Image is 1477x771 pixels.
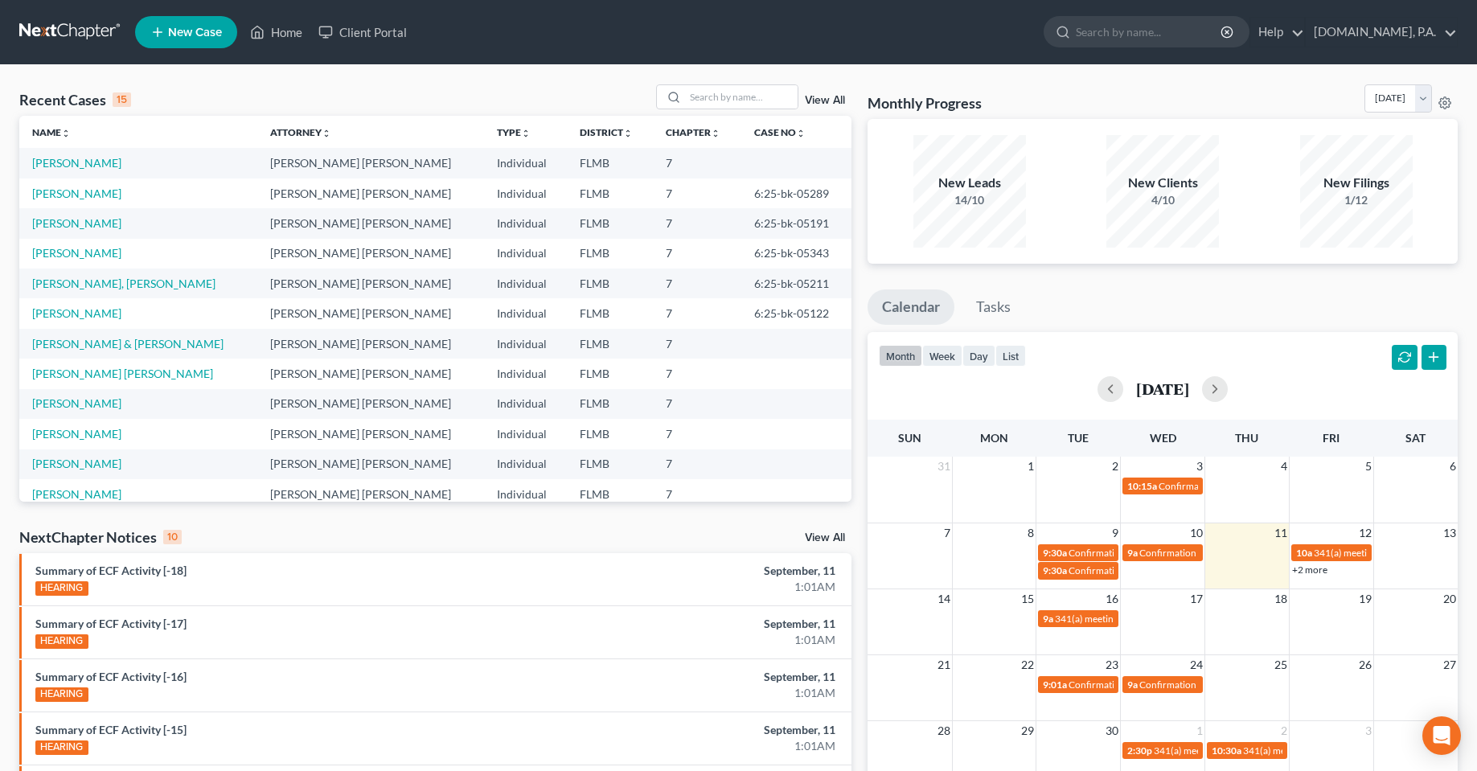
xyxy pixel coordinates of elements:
div: 4/10 [1106,192,1219,208]
td: 7 [653,449,741,479]
td: 6:25-bk-05289 [741,178,851,208]
span: 21 [936,655,952,675]
div: New Filings [1300,174,1413,192]
a: [PERSON_NAME], [PERSON_NAME] [32,277,215,290]
span: 9a [1043,613,1053,625]
td: [PERSON_NAME] [PERSON_NAME] [257,419,484,449]
span: 2 [1279,721,1289,740]
a: Client Portal [310,18,415,47]
a: +2 more [1292,564,1327,576]
a: Typeunfold_more [497,126,531,138]
td: FLMB [567,269,653,298]
td: Individual [484,208,567,238]
span: 9a [1127,679,1138,691]
div: September, 11 [580,616,835,632]
span: 23 [1104,655,1120,675]
span: 2 [1110,457,1120,476]
span: 5 [1364,457,1373,476]
span: 4 [1279,457,1289,476]
td: Individual [484,419,567,449]
div: New Leads [913,174,1026,192]
span: 9a [1127,547,1138,559]
a: [PERSON_NAME] & [PERSON_NAME] [32,337,224,351]
button: week [922,345,962,367]
td: Individual [484,269,567,298]
span: Confirmation hearing [1139,679,1230,691]
td: 7 [653,329,741,359]
td: Individual [484,239,567,269]
div: NextChapter Notices [19,527,182,547]
h2: [DATE] [1136,380,1189,397]
div: September, 11 [580,722,835,738]
span: 26 [1357,655,1373,675]
div: HEARING [35,687,88,702]
span: 29 [1020,721,1036,740]
a: [PERSON_NAME] [32,306,121,320]
input: Search by name... [685,85,798,109]
div: HEARING [35,740,88,755]
td: Individual [484,359,567,388]
span: 3 [1364,721,1373,740]
a: View All [805,95,845,106]
i: unfold_more [322,129,331,138]
div: New Clients [1106,174,1219,192]
span: Fri [1323,431,1340,445]
span: Confirmation hearing [1159,480,1249,492]
td: 7 [653,419,741,449]
span: 17 [1188,589,1204,609]
div: 1:01AM [580,579,835,595]
td: FLMB [567,329,653,359]
div: 15 [113,92,131,107]
span: Sun [898,431,921,445]
span: 24 [1188,655,1204,675]
td: [PERSON_NAME] [PERSON_NAME] [257,208,484,238]
h3: Monthly Progress [868,93,982,113]
a: Summary of ECF Activity [-18] [35,564,187,577]
td: 7 [653,269,741,298]
span: Wed [1150,431,1176,445]
td: [PERSON_NAME] [PERSON_NAME] [257,269,484,298]
td: [PERSON_NAME] [PERSON_NAME] [257,479,484,509]
td: FLMB [567,479,653,509]
td: [PERSON_NAME] [PERSON_NAME] [257,449,484,479]
td: Individual [484,389,567,419]
a: Case Nounfold_more [754,126,806,138]
span: 9:30a [1043,564,1067,576]
span: 10 [1188,523,1204,543]
td: [PERSON_NAME] [PERSON_NAME] [257,178,484,208]
div: September, 11 [580,669,835,685]
a: [PERSON_NAME] [32,246,121,260]
a: Chapterunfold_more [666,126,720,138]
span: 9:30a [1043,547,1067,559]
span: New Case [168,27,222,39]
div: 14/10 [913,192,1026,208]
span: Thu [1235,431,1258,445]
a: Help [1250,18,1304,47]
span: 25 [1273,655,1289,675]
a: Home [242,18,310,47]
span: Confirmation hearing [1069,679,1159,691]
td: 6:25-bk-05211 [741,269,851,298]
td: FLMB [567,298,653,328]
span: 19 [1357,589,1373,609]
td: Individual [484,329,567,359]
span: 2:30p [1127,744,1152,757]
div: September, 11 [580,563,835,579]
td: 7 [653,178,741,208]
div: Open Intercom Messenger [1422,716,1461,755]
span: 1 [1195,721,1204,740]
span: 14 [936,589,952,609]
span: 28 [936,721,952,740]
span: Mon [980,431,1008,445]
button: month [879,345,922,367]
span: Confirmation hearing [1139,547,1230,559]
span: 22 [1020,655,1036,675]
span: 30 [1104,721,1120,740]
a: Nameunfold_more [32,126,71,138]
div: 10 [163,530,182,544]
td: 7 [653,208,741,238]
span: 9:01a [1043,679,1067,691]
td: 7 [653,148,741,178]
span: Confirmation hearing [1069,547,1159,559]
div: Recent Cases [19,90,131,109]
